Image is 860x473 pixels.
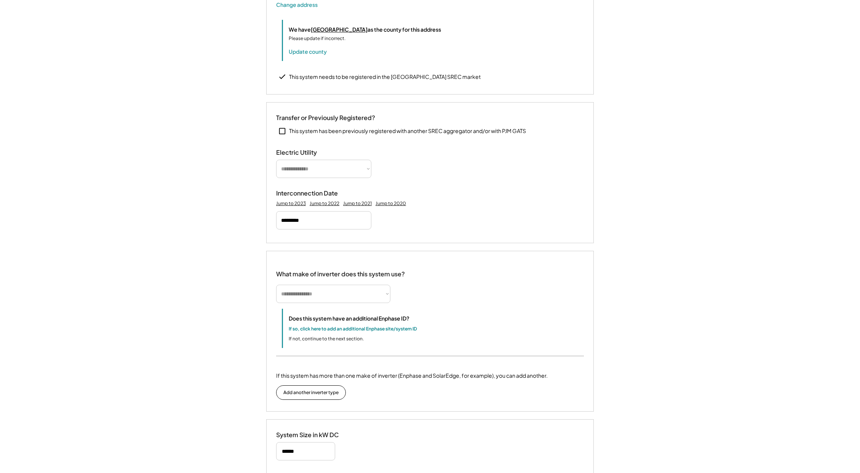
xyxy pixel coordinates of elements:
[376,200,406,207] div: Jump to 2020
[289,48,327,55] button: Update county
[276,431,352,439] div: System Size in kW DC
[276,200,306,207] div: Jump to 2023
[276,263,405,280] div: What make of inverter does this system use?
[289,35,345,42] div: Please update if incorrect.
[289,127,526,135] div: This system has been previously registered with another SREC aggregator and/or with PJM GATS
[289,325,417,332] div: If so, click here to add an additional Enphase site/system ID
[276,189,352,197] div: Interconnection Date
[289,335,364,342] div: If not, continue to the next section.
[289,26,441,34] div: We have as the county for this address
[289,314,409,322] div: Does this system have an additional Enphase ID?
[276,114,375,122] div: Transfer or Previously Registered?
[311,26,368,33] u: [GEOGRAPHIC_DATA]
[276,1,318,8] button: Change address
[289,73,481,81] div: This system needs to be registered in the [GEOGRAPHIC_DATA] SREC market
[276,149,352,157] div: Electric Utility
[310,200,339,207] div: Jump to 2022
[276,385,346,400] button: Add another inverter type
[276,372,548,380] div: If this system has more than one make of inverter (Enphase and SolarEdge, for example), you can a...
[343,200,372,207] div: Jump to 2021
